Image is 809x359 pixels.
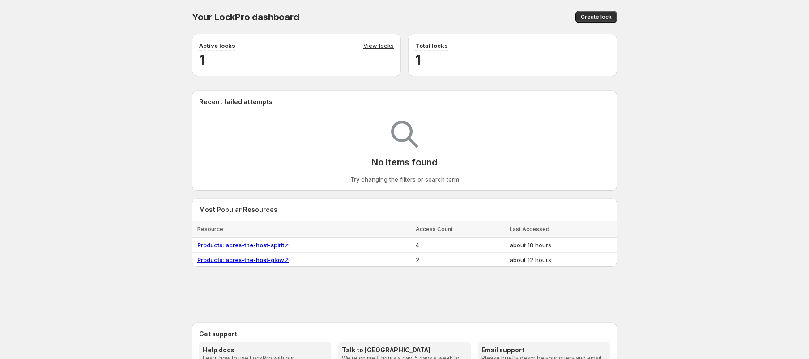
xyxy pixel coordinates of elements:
[363,41,394,51] a: View locks
[199,41,235,50] p: Active locks
[197,256,289,263] a: Products: acres-the-host-glow↗
[481,346,606,355] h3: Email support
[507,253,617,267] td: about 12 hours
[413,253,507,267] td: 2
[342,346,467,355] h3: Talk to [GEOGRAPHIC_DATA]
[413,238,507,253] td: 4
[192,12,299,22] span: Your LockPro dashboard
[197,241,289,249] a: Products: acres-the-host-spirit↗
[199,51,394,69] h2: 1
[507,238,617,253] td: about 18 hours
[371,157,438,168] p: No Items found
[510,226,549,232] span: Last Accessed
[415,51,610,69] h2: 1
[575,11,617,23] button: Create lock
[197,226,223,232] span: Resource
[199,97,273,106] h2: Recent failed attempts
[415,41,448,50] p: Total locks
[416,226,453,232] span: Access Count
[350,175,459,184] p: Try changing the filters or search term
[203,346,328,355] h3: Help docs
[199,205,610,214] h2: Most Popular Resources
[391,121,418,148] img: Empty search results
[199,329,610,338] h2: Get support
[581,13,612,21] span: Create lock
